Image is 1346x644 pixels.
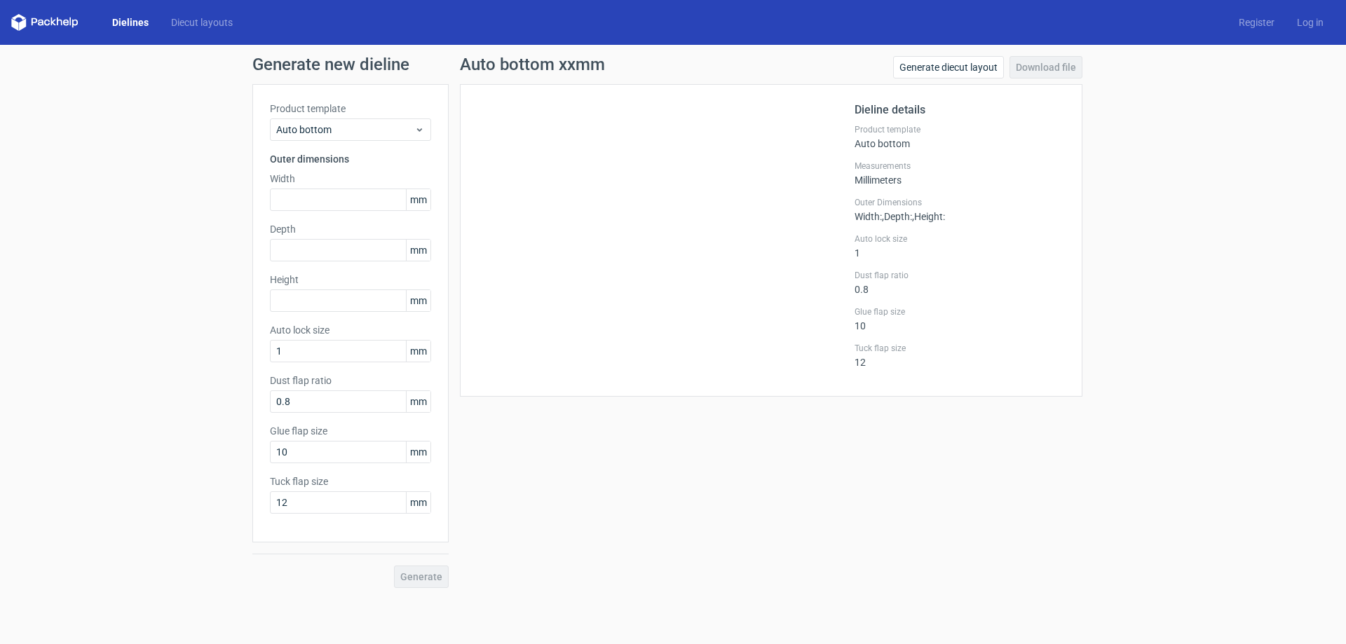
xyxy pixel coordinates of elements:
[855,343,1065,354] label: Tuck flap size
[855,233,1065,259] div: 1
[406,341,430,362] span: mm
[855,211,882,222] span: Width :
[101,15,160,29] a: Dielines
[912,211,945,222] span: , Height :
[855,102,1065,118] h2: Dieline details
[270,172,431,186] label: Width
[270,474,431,488] label: Tuck flap size
[855,270,1065,281] label: Dust flap ratio
[855,160,1065,172] label: Measurements
[270,152,431,166] h3: Outer dimensions
[406,189,430,210] span: mm
[276,123,414,137] span: Auto bottom
[270,323,431,337] label: Auto lock size
[406,492,430,513] span: mm
[855,124,1065,135] label: Product template
[855,160,1065,186] div: Millimeters
[406,290,430,311] span: mm
[855,233,1065,245] label: Auto lock size
[1228,15,1286,29] a: Register
[270,222,431,236] label: Depth
[270,424,431,438] label: Glue flap size
[270,273,431,287] label: Height
[406,240,430,261] span: mm
[855,306,1065,317] label: Glue flap size
[855,306,1065,331] div: 10
[855,197,1065,208] label: Outer Dimensions
[855,124,1065,149] div: Auto bottom
[160,15,244,29] a: Diecut layouts
[406,391,430,412] span: mm
[270,102,431,116] label: Product template
[882,211,912,222] span: , Depth :
[893,56,1004,78] a: Generate diecut layout
[1286,15,1335,29] a: Log in
[252,56,1094,73] h1: Generate new dieline
[855,343,1065,368] div: 12
[855,270,1065,295] div: 0.8
[460,56,605,73] h1: Auto bottom xxmm
[270,374,431,388] label: Dust flap ratio
[406,441,430,463] span: mm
